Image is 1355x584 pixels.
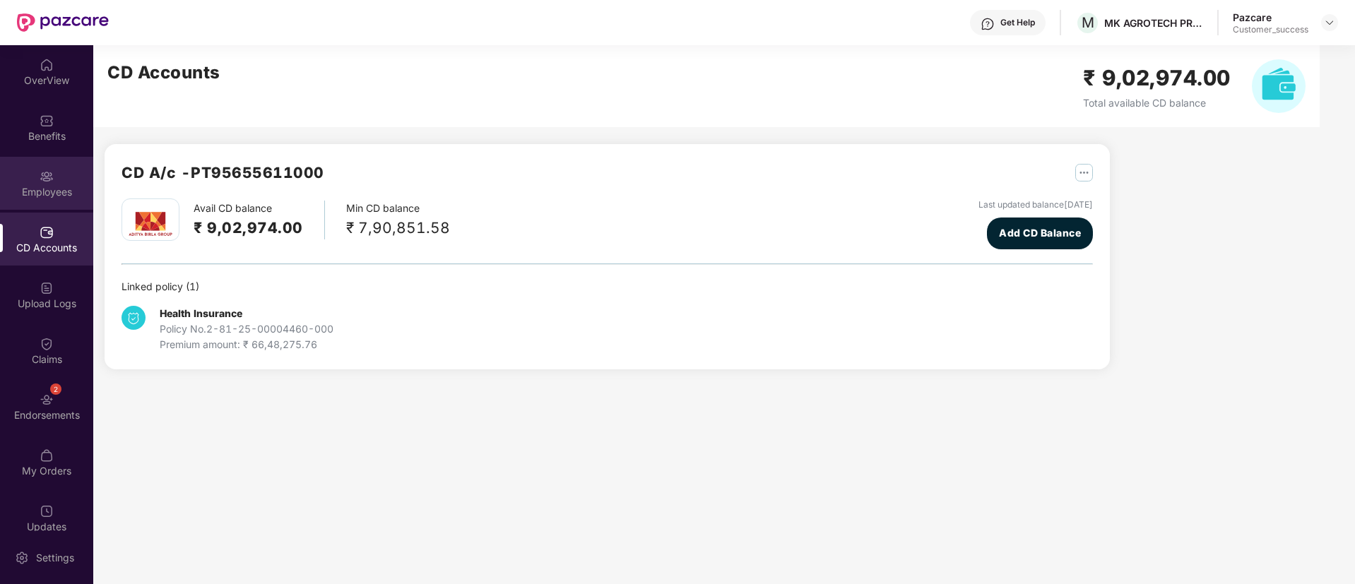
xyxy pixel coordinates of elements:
img: svg+xml;base64,PHN2ZyBpZD0iRW5kb3JzZW1lbnRzIiB4bWxucz0iaHR0cDovL3d3dy53My5vcmcvMjAwMC9zdmciIHdpZH... [40,393,54,407]
img: svg+xml;base64,PHN2ZyBpZD0iU2V0dGluZy0yMHgyMCIgeG1sbnM9Imh0dHA6Ly93d3cudzMub3JnLzIwMDAvc3ZnIiB3aW... [15,551,29,565]
img: svg+xml;base64,PHN2ZyBpZD0iSG9tZSIgeG1sbnM9Imh0dHA6Ly93d3cudzMub3JnLzIwMDAvc3ZnIiB3aWR0aD0iMjAiIG... [40,58,54,72]
div: Premium amount: ₹ 66,48,275.76 [160,337,333,352]
div: ₹ 7,90,851.58 [346,216,450,239]
span: Add CD Balance [999,225,1081,241]
div: Linked policy ( 1 ) [122,279,1093,294]
img: svg+xml;base64,PHN2ZyBpZD0iRW1wbG95ZWVzIiB4bWxucz0iaHR0cDovL3d3dy53My5vcmcvMjAwMC9zdmciIHdpZHRoPS... [40,169,54,184]
div: Customer_success [1233,24,1308,35]
img: svg+xml;base64,PHN2ZyBpZD0iQ0RfQWNjb3VudHMiIGRhdGEtbmFtZT0iQ0QgQWNjb3VudHMiIHhtbG5zPSJodHRwOi8vd3... [40,225,54,239]
h2: ₹ 9,02,974.00 [194,216,303,239]
h2: CD A/c - PT95655611000 [122,161,324,184]
img: svg+xml;base64,PHN2ZyBpZD0iQmVuZWZpdHMiIHhtbG5zPSJodHRwOi8vd3d3LnczLm9yZy8yMDAwL3N2ZyIgd2lkdGg9Ij... [40,114,54,128]
h2: ₹ 9,02,974.00 [1083,61,1231,95]
div: 2 [50,383,61,395]
button: Add CD Balance [987,217,1093,249]
img: svg+xml;base64,PHN2ZyBpZD0iVXBsb2FkX0xvZ3MiIGRhdGEtbmFtZT0iVXBsb2FkIExvZ3MiIHhtbG5zPSJodHRwOi8vd3... [40,281,54,295]
div: Settings [32,551,78,565]
img: svg+xml;base64,PHN2ZyBpZD0iRHJvcGRvd24tMzJ4MzIiIHhtbG5zPSJodHRwOi8vd3d3LnczLm9yZy8yMDAwL3N2ZyIgd2... [1324,17,1335,28]
div: Get Help [1000,17,1035,28]
img: svg+xml;base64,PHN2ZyBpZD0iVXBkYXRlZCIgeG1sbnM9Imh0dHA6Ly93d3cudzMub3JnLzIwMDAvc3ZnIiB3aWR0aD0iMj... [40,504,54,518]
img: svg+xml;base64,PHN2ZyBpZD0iTXlfT3JkZXJzIiBkYXRhLW5hbWU9Ik15IE9yZGVycyIgeG1sbnM9Imh0dHA6Ly93d3cudz... [40,448,54,463]
div: Min CD balance [346,201,450,239]
img: New Pazcare Logo [17,13,109,32]
span: M [1082,14,1094,31]
img: svg+xml;base64,PHN2ZyB4bWxucz0iaHR0cDovL3d3dy53My5vcmcvMjAwMC9zdmciIHhtbG5zOnhsaW5rPSJodHRwOi8vd3... [1252,59,1306,113]
img: svg+xml;base64,PHN2ZyB4bWxucz0iaHR0cDovL3d3dy53My5vcmcvMjAwMC9zdmciIHdpZHRoPSIyNSIgaGVpZ2h0PSIyNS... [1075,164,1093,181]
div: MK AGROTECH PRIVATE LIMITED [1104,16,1203,30]
h2: CD Accounts [107,59,220,86]
div: Avail CD balance [194,201,325,239]
span: Total available CD balance [1083,97,1206,109]
div: Pazcare [1233,11,1308,24]
img: aditya.png [126,199,175,249]
div: Policy No. 2-81-25-00004460-000 [160,321,333,337]
img: svg+xml;base64,PHN2ZyBpZD0iSGVscC0zMngzMiIgeG1sbnM9Imh0dHA6Ly93d3cudzMub3JnLzIwMDAvc3ZnIiB3aWR0aD... [981,17,995,31]
b: Health Insurance [160,307,242,319]
img: svg+xml;base64,PHN2ZyBpZD0iQ2xhaW0iIHhtbG5zPSJodHRwOi8vd3d3LnczLm9yZy8yMDAwL3N2ZyIgd2lkdGg9IjIwIi... [40,337,54,351]
div: Last updated balance [DATE] [978,198,1093,212]
img: svg+xml;base64,PHN2ZyB4bWxucz0iaHR0cDovL3d3dy53My5vcmcvMjAwMC9zdmciIHdpZHRoPSIzNCIgaGVpZ2h0PSIzNC... [122,306,146,330]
